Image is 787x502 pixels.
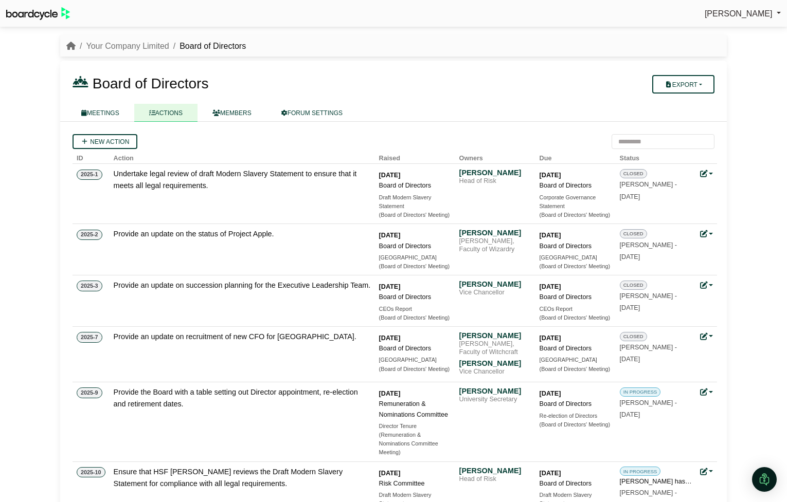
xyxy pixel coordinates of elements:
div: Re-election of Directors [540,412,612,420]
div: Board of Directors [379,343,451,354]
th: Action [110,149,375,164]
span: 2025-2 [77,230,102,240]
div: (Board of Directors' Meeting) [540,313,612,322]
div: Provide an update on recruitment of new CFO for [GEOGRAPHIC_DATA]. [114,331,371,343]
div: (Board of Directors' Meeting) [540,211,612,219]
div: CEOs Report [379,305,451,313]
div: [PERSON_NAME] [459,280,531,289]
a: MEETINGS [66,104,134,122]
th: Due [535,149,616,164]
th: Status [616,149,696,164]
div: [DATE] [540,333,612,343]
div: (Board of Directors' Meeting) [540,262,612,271]
div: [PERSON_NAME], Faculty of Wizardry [459,237,531,253]
div: [DATE] [540,230,612,240]
div: [DATE] [379,230,451,240]
a: ACTIONS [134,104,198,122]
span: [PERSON_NAME] [705,9,773,18]
a: Corporate Governance Statement (Board of Directors' Meeting) [540,193,612,220]
div: Draft Modern Slavery Statement [379,193,451,211]
div: [DATE] [379,282,451,292]
a: FORUM SETTINGS [266,104,357,122]
span: [DATE] [620,193,640,200]
div: [PERSON_NAME] [459,168,531,177]
a: Draft Modern Slavery Statement (Board of Directors' Meeting) [379,193,451,220]
button: Export [652,75,714,94]
div: Corporate Governance Statement [540,193,612,211]
img: BoardcycleBlackGreen-aaafeed430059cb809a45853b8cf6d952af9d84e6e89e1f1685b34bfd5cb7d64.svg [6,7,70,20]
span: CLOSED [620,169,647,178]
div: [GEOGRAPHIC_DATA] [540,253,612,262]
div: Vice Chancellor [459,289,531,297]
a: CEOs Report (Board of Directors' Meeting) [379,305,451,323]
div: (Board of Directors' Meeting) [379,365,451,374]
div: [DATE] [540,282,612,292]
span: IN PROGRESS [620,467,661,476]
small: [PERSON_NAME] - [620,399,677,418]
span: 2025-7 [77,332,102,342]
div: Board of Directors [540,292,612,302]
div: [PERSON_NAME] [459,386,531,396]
div: [PERSON_NAME] [459,359,531,368]
small: [PERSON_NAME] - [620,241,677,261]
div: Board of Directors [540,343,612,354]
div: [GEOGRAPHIC_DATA] [540,356,612,364]
div: (Board of Directors' Meeting) [540,365,612,374]
div: Provide the Board with a table setting out Director appointment, re-election and retirement dates. [114,386,371,410]
div: [DATE] [379,388,451,399]
li: Board of Directors [169,40,246,53]
a: [GEOGRAPHIC_DATA] (Board of Directors' Meeting) [379,356,451,374]
div: University Secretary [459,396,531,404]
span: 2025-10 [77,467,105,477]
div: [DATE] [540,468,612,478]
small: [PERSON_NAME] - [620,344,677,363]
div: Open Intercom Messenger [752,467,777,492]
div: Board of Directors [540,241,612,251]
nav: breadcrumb [66,40,246,53]
a: [PERSON_NAME] [705,7,781,21]
div: Remuneration & Nominations Committee [379,399,451,419]
small: [PERSON_NAME] - [620,181,677,200]
div: [PERSON_NAME] [459,228,531,237]
th: ID [73,149,110,164]
div: Board of Directors [540,399,612,409]
div: (Board of Directors' Meeting) [540,420,612,429]
div: Head of Risk [459,475,531,484]
th: Raised [375,149,455,164]
div: Provide an update on the status of Project Apple. [114,228,371,240]
div: Board of Directors [540,180,612,191]
span: 2025-9 [77,387,102,398]
div: (Board of Directors' Meeting) [379,262,451,271]
small: [PERSON_NAME] - [620,292,677,311]
a: Your Company Limited [86,42,169,50]
div: Undertake legal review of draft Modern Slavery Statement to ensure that it meets all legal requir... [114,168,371,192]
div: [DATE] [379,170,451,180]
a: New action [73,134,137,149]
span: CLOSED [620,332,647,341]
span: CLOSED [620,229,647,238]
div: Head of Risk [459,177,531,185]
span: IN PROGRESS [620,387,661,397]
div: CEOs Report [540,305,612,313]
a: MEMBERS [198,104,266,122]
div: [PERSON_NAME], Faculty of Witchcraft [459,340,531,356]
div: [DATE] [379,333,451,343]
a: Re-election of Directors (Board of Directors' Meeting) [540,412,612,430]
div: [PERSON_NAME] [459,331,531,340]
span: [DATE] [620,411,640,418]
a: [GEOGRAPHIC_DATA] (Board of Directors' Meeting) [540,356,612,374]
span: 2025-1 [77,170,102,180]
div: (Remuneration & Nominations Committee Meeting) [379,431,451,457]
div: Ensure that HSF [PERSON_NAME] reviews the Draft Modern Slavery Statement for compliance with all ... [114,466,371,490]
span: [DATE] [620,304,640,311]
div: Board of Directors [379,241,451,251]
span: CLOSED [620,281,647,290]
a: [GEOGRAPHIC_DATA] (Board of Directors' Meeting) [379,253,451,271]
div: [GEOGRAPHIC_DATA] [379,356,451,364]
div: Vice Chancellor [459,368,531,376]
th: Owners [455,149,535,164]
div: (Board of Directors' Meeting) [379,313,451,322]
div: [DATE] [540,170,612,180]
div: [DATE] [379,468,451,478]
div: Provide an update on succession planning for the Executive Leadership Team. [114,280,371,291]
